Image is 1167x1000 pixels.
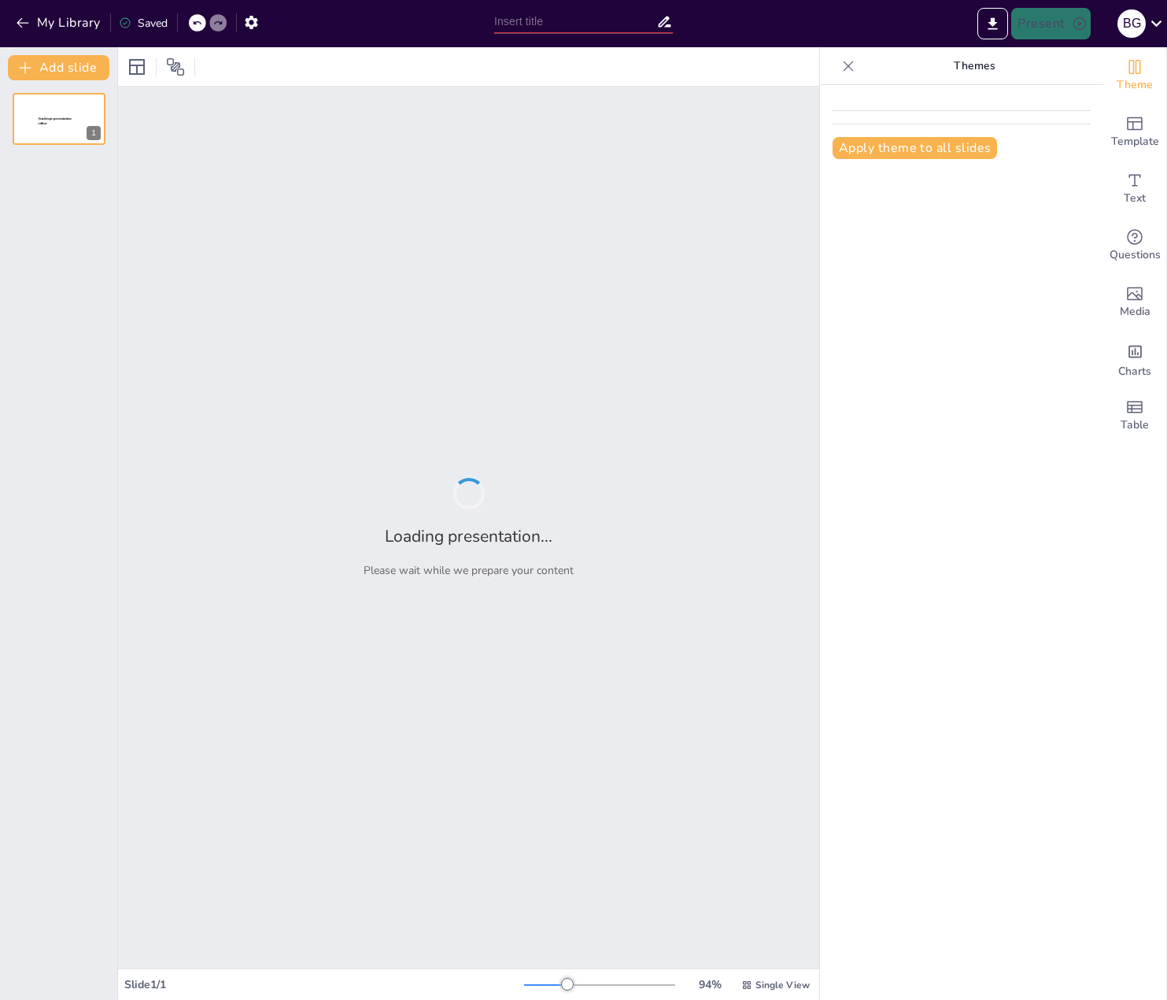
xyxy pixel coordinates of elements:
span: Questions [1110,246,1161,264]
div: 1 [13,93,105,145]
div: Slide 1 / 1 [124,977,524,992]
span: Charts [1118,363,1151,380]
h2: Loading presentation... [385,525,552,547]
p: Themes [861,47,1088,85]
span: Table [1121,417,1149,434]
span: Theme [1117,76,1153,94]
div: Add a table [1103,387,1166,444]
span: Single View [755,979,810,991]
span: Position [166,57,185,76]
p: Please wait while we prepare your content [364,563,574,578]
div: Add text boxes [1103,161,1166,217]
span: Text [1124,190,1146,207]
span: Template [1111,133,1159,150]
button: My Library [12,10,107,35]
button: Add slide [8,55,109,80]
div: Get real-time input from your audience [1103,217,1166,274]
div: 1 [87,126,101,140]
span: Media [1120,303,1150,320]
div: Add ready made slides [1103,104,1166,161]
div: Add images, graphics, shapes or video [1103,274,1166,331]
button: Apply theme to all slides [833,137,997,159]
div: Change the overall theme [1103,47,1166,104]
button: Export to PowerPoint [977,8,1008,39]
div: B G [1117,9,1146,38]
button: B G [1117,8,1146,39]
div: Add charts and graphs [1103,331,1166,387]
span: Sendsteps presentation editor [39,117,72,126]
button: Present [1011,8,1090,39]
input: Insert title [494,10,656,33]
div: Layout [124,54,150,80]
div: 94 % [691,977,729,992]
div: Saved [119,16,168,31]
